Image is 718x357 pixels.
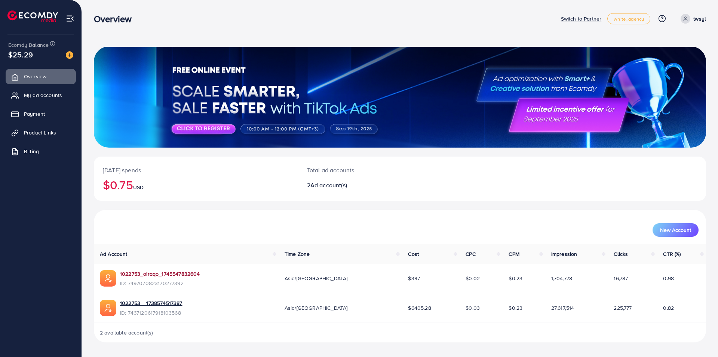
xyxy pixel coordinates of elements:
h3: Overview [94,13,138,24]
span: Time Zone [285,250,310,258]
h2: $0.75 [103,178,289,192]
p: Total ad accounts [307,166,442,175]
img: ic-ads-acc.e4c84228.svg [100,270,116,287]
a: twsyl [678,14,706,24]
span: CTR (%) [663,250,681,258]
p: twsyl [693,14,706,23]
button: New Account [653,223,699,237]
span: 2 available account(s) [100,329,153,336]
span: Cost [408,250,419,258]
span: Overview [24,73,46,80]
a: Payment [6,106,76,121]
span: $397 [408,275,420,282]
span: Billing [24,148,39,155]
span: Asia/[GEOGRAPHIC_DATA] [285,304,348,312]
span: 225,777 [614,304,632,312]
span: Ecomdy Balance [8,41,49,49]
img: logo [7,10,58,22]
span: Impression [551,250,577,258]
a: Billing [6,144,76,159]
img: menu [66,14,74,23]
a: 1022753_oiraqo_1745547832604 [120,270,200,278]
h2: 2 [307,182,442,189]
span: white_agency [614,16,644,21]
span: CPM [509,250,519,258]
p: [DATE] spends [103,166,289,175]
span: $6405.28 [408,304,431,312]
span: Asia/[GEOGRAPHIC_DATA] [285,275,348,282]
span: ID: 7467120617918103568 [120,309,182,317]
span: 1,704,778 [551,275,572,282]
img: ic-ads-acc.e4c84228.svg [100,300,116,316]
img: image [66,51,73,59]
span: $0.23 [509,275,522,282]
span: 27,617,514 [551,304,574,312]
a: Overview [6,69,76,84]
span: 0.82 [663,304,674,312]
span: My ad accounts [24,91,62,99]
span: $0.23 [509,304,522,312]
a: 1022753__1738574517387 [120,299,182,307]
span: 16,787 [614,275,628,282]
a: Product Links [6,125,76,140]
span: New Account [660,227,691,233]
p: Switch to Partner [561,14,602,23]
span: $0.03 [466,304,480,312]
span: ID: 7497070823170277392 [120,279,200,287]
iframe: Chat [686,323,712,351]
span: CPC [466,250,475,258]
a: My ad accounts [6,88,76,103]
span: Clicks [614,250,628,258]
span: USD [133,184,144,191]
span: $0.02 [466,275,480,282]
span: Ad Account [100,250,128,258]
span: Product Links [24,129,56,136]
span: $25.29 [8,49,33,60]
span: Ad account(s) [310,181,347,189]
span: Payment [24,110,45,118]
a: white_agency [607,13,650,24]
span: 0.98 [663,275,674,282]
